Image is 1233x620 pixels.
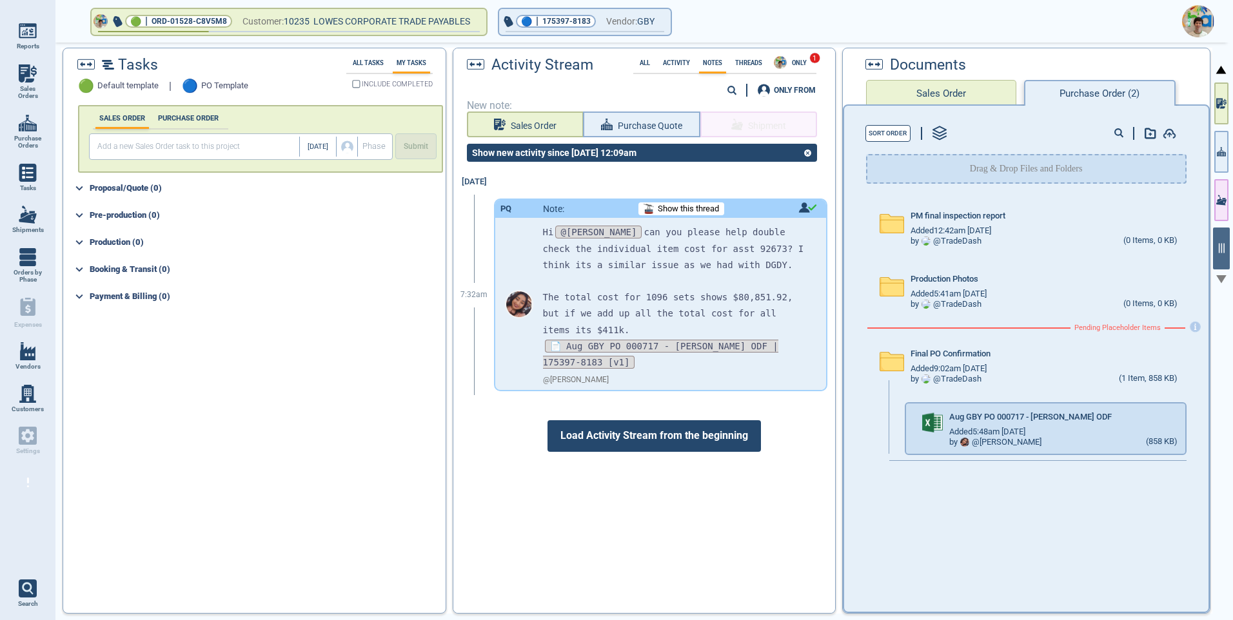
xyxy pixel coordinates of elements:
[102,60,114,70] img: timeline2
[1024,80,1176,106] button: Purchase Order (2)
[542,15,591,28] span: 175397-8183
[19,206,37,224] img: menu_icon
[1145,128,1156,139] img: add-document
[90,205,444,226] div: Pre-production (0)
[19,22,37,40] img: menu_icon
[467,111,584,137] button: Sales Order
[543,340,778,369] span: 📄 Aug GBY PO 000717 - [PERSON_NAME] ODF | 175397-8183 [v1]
[169,81,172,92] span: |
[1119,374,1178,384] div: (1 Item, 858 KB)
[12,226,44,234] span: Shipments
[499,9,671,35] button: 🔵|175397-8183Vendor:GBY
[349,59,388,66] label: All Tasks
[731,59,766,66] label: Threads
[506,291,532,317] img: Avatar
[911,349,991,359] span: Final PO Confirmation
[18,600,38,608] span: Search
[362,142,386,151] span: Phase
[313,16,470,26] span: LOWES CORPORATE TRADE PAYABLES
[20,184,36,192] span: Tasks
[922,412,943,433] img: excel
[242,14,284,30] span: Customer:
[467,148,642,158] div: Show new activity since [DATE] 12:09am
[19,248,37,266] img: menu_icon
[393,59,430,66] label: My Tasks
[788,59,811,66] span: ONLY
[583,111,700,137] button: Purchase Quote
[1074,324,1161,333] span: Pending Placeholder Items
[19,64,37,82] img: menu_icon
[866,80,1016,106] button: Sales Order
[922,300,931,309] img: Avatar
[960,438,969,447] img: Avatar
[911,300,981,309] div: by @ TradeDash
[145,15,148,28] span: |
[10,269,45,284] span: Orders by Phase
[543,204,564,214] span: Note:
[201,81,248,91] span: PO Template
[362,81,433,88] span: INCLUDE COMPLETED
[644,204,654,214] img: Mountain_Cableway
[911,364,987,374] span: Added 9:02am [DATE]
[1123,299,1178,309] div: (0 Items, 0 KB)
[659,59,694,66] label: Activity
[15,363,41,371] span: Vendors
[606,14,637,30] span: Vendor:
[130,17,141,26] span: 🟢
[92,137,299,157] input: Add a new Sales Order task to this project
[911,237,981,246] div: by @ TradeDash
[865,125,911,142] button: Sort Order
[949,438,1041,447] div: by @ [PERSON_NAME]
[911,275,978,284] span: Production Photos
[1146,437,1178,447] div: (858 KB)
[90,286,444,307] div: Payment & Billing (0)
[78,79,94,93] span: 🟢
[511,118,557,134] span: Sales Order
[467,100,824,111] span: New note:
[491,57,593,73] span: Activity Stream
[911,374,981,384] div: by @ TradeDash
[10,135,45,150] span: Purchase Orders
[455,170,493,195] div: [DATE]
[19,385,37,403] img: menu_icon
[536,15,538,28] span: |
[699,59,726,66] label: Notes
[92,9,486,35] button: Avatar🟢|ORD-01528-C8V5M8Customer:10235 LOWES CORPORATE TRADE PAYABLES
[970,162,1083,175] p: Drag & Drop Files and Folders
[90,178,444,199] div: Proposal/Quote (0)
[636,59,654,66] label: All
[500,204,511,214] div: PQ
[911,289,987,299] span: Added 5:41am [DATE]
[1123,236,1178,246] div: (0 Items, 0 KB)
[949,427,1025,437] span: Added 5:48am [DATE]
[118,57,158,73] span: Tasks
[97,81,159,91] span: Default template
[543,289,807,338] p: The total cost for 1096 sets shows $80,851.92, but if we add up all the total cost for all items ...
[809,52,820,63] span: 1
[17,43,39,50] span: Reports
[543,376,609,385] span: @ [PERSON_NAME]
[1182,5,1214,37] img: Avatar
[90,232,444,253] div: Production (0)
[911,226,991,236] span: Added 12:42am [DATE]
[284,14,313,30] span: 10235
[90,259,444,280] div: Booking & Transit (0)
[922,374,931,383] img: Avatar
[618,118,682,134] span: Purchase Quote
[658,204,719,214] span: Show this thread
[10,85,45,100] span: Sales Orders
[949,412,1112,422] span: Aug GBY PO 000717 - [PERSON_NAME] ODF
[543,224,807,273] p: Hi can you please help double check the individual item cost for asst 92673? I think its a simila...
[460,291,488,300] span: 7:32am
[12,405,44,413] span: Customers
[154,114,222,122] label: PURCHASE ORDER
[182,79,198,93] span: 🔵
[152,15,227,28] span: ORD-01528-C8V5M8
[547,420,761,451] span: Load Activity Stream from the beginning
[19,164,37,182] img: menu_icon
[94,14,108,28] img: Avatar
[637,14,655,30] span: GBY
[555,226,642,238] span: @[PERSON_NAME]
[19,114,37,132] img: menu_icon
[911,211,1005,221] span: PM final inspection report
